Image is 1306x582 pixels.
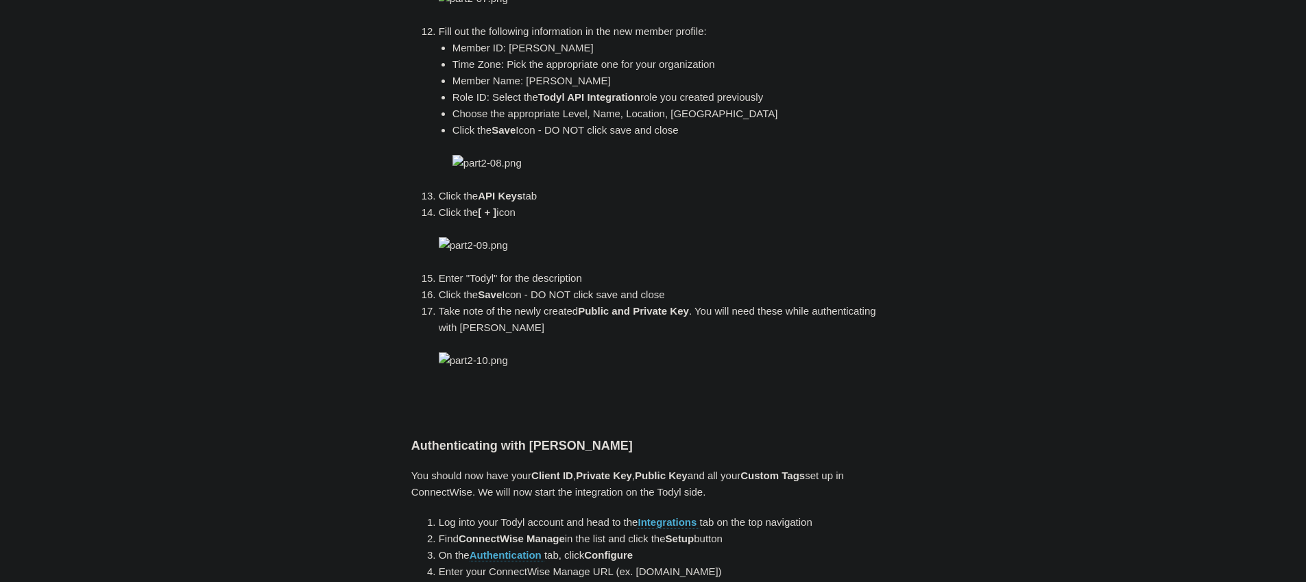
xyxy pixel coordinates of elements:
[439,204,895,270] li: Click the icon
[452,40,895,56] li: Member ID: [PERSON_NAME]
[492,124,516,136] strong: Save
[635,470,688,481] strong: Public Key
[666,533,694,544] strong: Setup
[459,533,565,544] strong: ConnectWise Manage
[439,531,895,547] li: Find in the list and click the button
[531,470,573,481] strong: Client ID
[538,91,640,103] strong: Todyl API Integration
[439,270,895,287] li: Enter "Todyl" for the description
[584,549,633,561] strong: Configure
[638,516,697,528] strong: Integrations
[478,206,496,218] strong: [ + ]
[439,514,895,531] li: Log into your Todyl account and head to the tab on the top navigation
[439,287,895,303] li: Click the Icon - DO NOT click save and close
[411,468,895,500] p: You should now have your , , and all your set up in ConnectWise. We will now start the integratio...
[439,23,895,188] li: Fill out the following information in the new member profile:
[452,73,895,89] li: Member Name: [PERSON_NAME]
[578,305,689,317] strong: Public and Private Key
[452,155,522,171] img: part2-08.png
[439,352,508,369] img: part2-10.png
[478,289,502,300] strong: Save
[439,303,895,369] li: Take note of the newly created . You will need these while authenticating with [PERSON_NAME]
[439,547,895,563] li: On the tab, click
[452,122,895,188] li: Click the Icon - DO NOT click save and close
[452,89,895,106] li: Role ID: Select the role you created previously
[411,436,895,456] h3: Authenticating with [PERSON_NAME]
[439,563,895,580] li: Enter your ConnectWise Manage URL (ex. [DOMAIN_NAME])
[740,470,805,481] strong: Custom Tags
[452,106,895,122] li: Choose the appropriate Level, Name, Location, [GEOGRAPHIC_DATA]
[439,237,508,254] img: part2-09.png
[439,188,895,204] li: Click the tab
[452,56,895,73] li: Time Zone: Pick the appropriate one for your organization
[638,516,699,529] a: Integrations
[576,470,632,481] strong: Private Key
[478,190,522,202] strong: API Keys
[470,549,542,561] strong: Authentication
[470,549,544,561] a: Authentication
